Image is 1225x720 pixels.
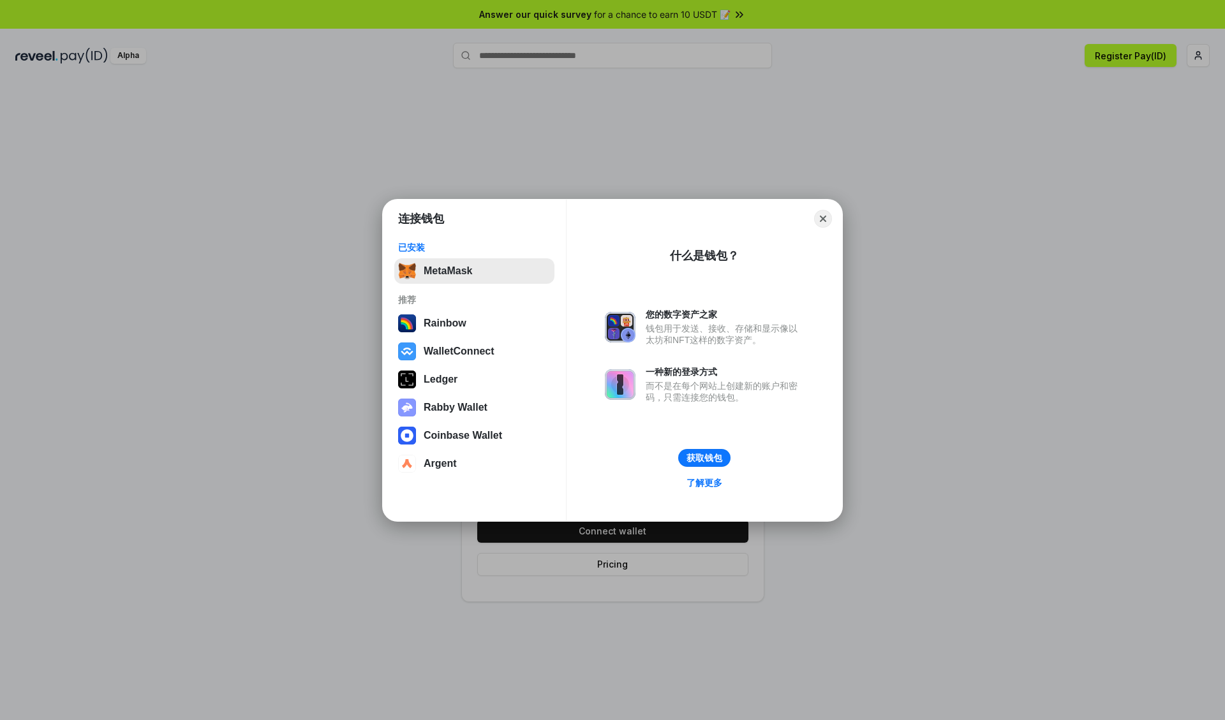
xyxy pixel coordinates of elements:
[394,451,554,476] button: Argent
[646,380,804,403] div: 而不是在每个网站上创建新的账户和密码，只需连接您的钱包。
[398,242,551,253] div: 已安装
[398,342,416,360] img: svg+xml,%3Csvg%20width%3D%2228%22%20height%3D%2228%22%20viewBox%3D%220%200%2028%2028%22%20fill%3D...
[394,367,554,392] button: Ledger
[394,311,554,336] button: Rainbow
[814,210,832,228] button: Close
[646,366,804,378] div: 一种新的登录方式
[605,369,635,400] img: svg+xml,%3Csvg%20xmlns%3D%22http%3A%2F%2Fwww.w3.org%2F2000%2Fsvg%22%20fill%3D%22none%22%20viewBox...
[398,314,416,332] img: svg+xml,%3Csvg%20width%3D%22120%22%20height%3D%22120%22%20viewBox%3D%220%200%20120%20120%22%20fil...
[398,262,416,280] img: svg+xml,%3Csvg%20fill%3D%22none%22%20height%3D%2233%22%20viewBox%3D%220%200%2035%2033%22%20width%...
[605,312,635,342] img: svg+xml,%3Csvg%20xmlns%3D%22http%3A%2F%2Fwww.w3.org%2F2000%2Fsvg%22%20fill%3D%22none%22%20viewBox...
[398,294,551,305] div: 推荐
[678,449,731,467] button: 获取钱包
[424,402,487,413] div: Rabby Wallet
[424,265,472,277] div: MetaMask
[398,371,416,388] img: svg+xml,%3Csvg%20xmlns%3D%22http%3A%2F%2Fwww.w3.org%2F2000%2Fsvg%22%20width%3D%2228%22%20height%3...
[398,211,444,226] h1: 连接钱包
[424,430,502,441] div: Coinbase Wallet
[687,477,722,489] div: 了解更多
[394,258,554,284] button: MetaMask
[398,399,416,416] img: svg+xml,%3Csvg%20xmlns%3D%22http%3A%2F%2Fwww.w3.org%2F2000%2Fsvg%22%20fill%3D%22none%22%20viewBox...
[646,323,804,346] div: 钱包用于发送、接收、存储和显示像以太坊和NFT这样的数字资产。
[424,458,457,469] div: Argent
[424,318,466,329] div: Rainbow
[394,395,554,420] button: Rabby Wallet
[424,374,457,385] div: Ledger
[394,339,554,364] button: WalletConnect
[687,452,722,464] div: 获取钱包
[424,346,494,357] div: WalletConnect
[670,248,739,263] div: 什么是钱包？
[394,423,554,448] button: Coinbase Wallet
[646,309,804,320] div: 您的数字资产之家
[398,427,416,444] img: svg+xml,%3Csvg%20width%3D%2228%22%20height%3D%2228%22%20viewBox%3D%220%200%2028%2028%22%20fill%3D...
[398,455,416,473] img: svg+xml,%3Csvg%20width%3D%2228%22%20height%3D%2228%22%20viewBox%3D%220%200%2028%2028%22%20fill%3D...
[679,474,730,491] a: 了解更多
